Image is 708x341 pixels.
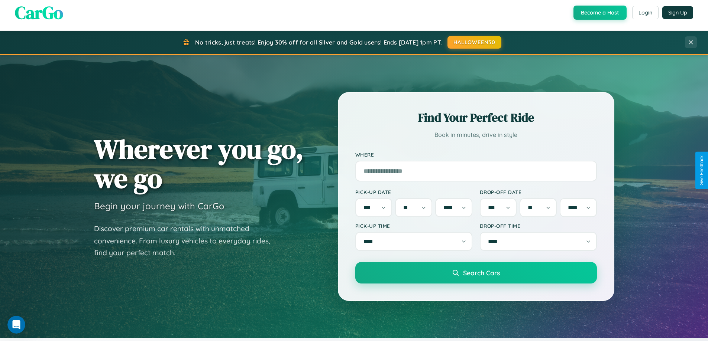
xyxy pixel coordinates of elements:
button: Login [632,6,659,19]
p: Book in minutes, drive in style [355,129,597,140]
span: CarGo [15,0,63,25]
span: No tricks, just treats! Enjoy 30% off for all Silver and Gold users! Ends [DATE] 1pm PT. [195,39,442,46]
label: Pick-up Date [355,189,472,195]
iframe: Intercom live chat [7,316,25,334]
p: Discover premium car rentals with unmatched convenience. From luxury vehicles to everyday rides, ... [94,223,280,259]
label: Pick-up Time [355,223,472,229]
label: Drop-off Date [480,189,597,195]
button: Search Cars [355,262,597,283]
label: Drop-off Time [480,223,597,229]
h2: Find Your Perfect Ride [355,109,597,126]
button: Sign Up [662,6,693,19]
button: HALLOWEEN30 [447,36,501,49]
div: Give Feedback [699,155,704,186]
h3: Begin your journey with CarGo [94,200,224,212]
label: Where [355,151,597,158]
h1: Wherever you go, we go [94,134,304,193]
span: Search Cars [463,269,500,277]
button: Become a Host [573,6,627,20]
